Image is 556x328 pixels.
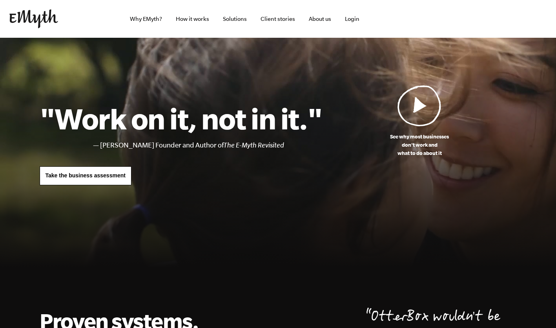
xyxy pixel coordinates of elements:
[40,101,323,136] h1: "Work on it, not in it."
[517,290,556,328] iframe: Chat Widget
[397,85,441,126] img: Play Video
[9,9,58,28] img: EMyth
[224,141,284,149] i: The E-Myth Revisited
[100,140,323,151] li: [PERSON_NAME] Founder and Author of
[46,172,126,179] span: Take the business assessment
[378,10,460,28] iframe: Embedded CTA
[40,166,131,185] a: Take the business assessment
[323,133,517,157] p: See why most businesses don't work and what to do about it
[464,10,547,28] iframe: Embedded CTA
[323,85,517,157] a: See why most businessesdon't work andwhat to do about it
